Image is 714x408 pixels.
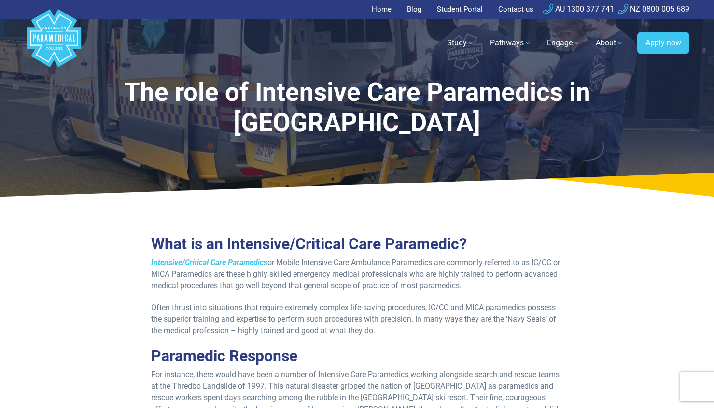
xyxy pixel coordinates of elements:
p: or Mobile Intensive Care Ambulance Paramedics are commonly referred to as IC/CC or MICA Paramedic... [151,257,563,292]
a: NZ 0800 005 689 [618,4,689,14]
p: Often thrust into situations that require extremely complex life-saving procedures, IC/CC and MIC... [151,302,563,337]
a: Intensive/Critical Care Paramedics [151,258,267,267]
h2: Paramedic Response [151,347,563,365]
a: Pathways [484,29,537,56]
a: AU 1300 377 741 [543,4,614,14]
a: Engage [541,29,586,56]
h1: The role of Intensive Care Paramedics in [GEOGRAPHIC_DATA] [108,77,606,139]
a: Australian Paramedical College [25,19,83,68]
a: Study [441,29,480,56]
a: About [590,29,630,56]
h2: What is an Intensive/Critical Care Paramedic? [151,235,563,253]
a: Apply now [637,32,689,54]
